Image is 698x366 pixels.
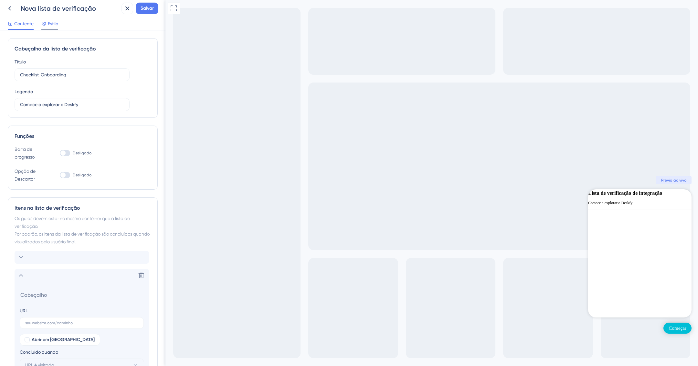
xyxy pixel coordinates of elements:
input: Cabeçalho 2 [20,101,124,108]
font: Comece a explorar o Deskfy [423,201,467,205]
font: Legenda [15,89,33,94]
font: Por padrão, os itens da lista de verificação são concluídos quando visualizados pelo usuário final. [15,231,150,244]
font: Cabeçalho da lista de verificação [15,46,96,52]
div: Recipiente de lista de verificação [423,189,526,317]
font: Concluído quando [20,349,58,355]
font: Título [15,59,26,64]
font: Desligado [73,173,91,177]
font: Opção de Descartar [15,169,36,182]
font: Funções [15,133,34,139]
font: Lista de verificação de integração [423,190,497,196]
button: Salvar [136,3,158,14]
font: Os guias devem estar no mesmo contêiner que a lista de verificação. [15,216,130,229]
font: URL [20,308,28,313]
font: Desligado [73,151,91,155]
font: Abrir em [GEOGRAPHIC_DATA] [32,337,95,342]
font: Começar [503,325,521,331]
font: Itens na lista de verificação [15,205,80,211]
font: Contente [14,21,34,26]
font: Salvar [141,6,154,11]
div: Abra a lista de verificação de primeiros passos [498,323,526,334]
input: Cabeçalho 1 [20,71,124,78]
font: Nova lista de verificação [21,5,96,12]
input: seu.website.com/caminho [25,321,138,325]
div: Fechar lista de verificação [518,189,526,197]
font: Barra de progresso [15,147,35,160]
font: Estilo [48,21,58,26]
font: Prévia ao vivo [496,178,521,183]
input: Cabeçalho [20,290,145,300]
